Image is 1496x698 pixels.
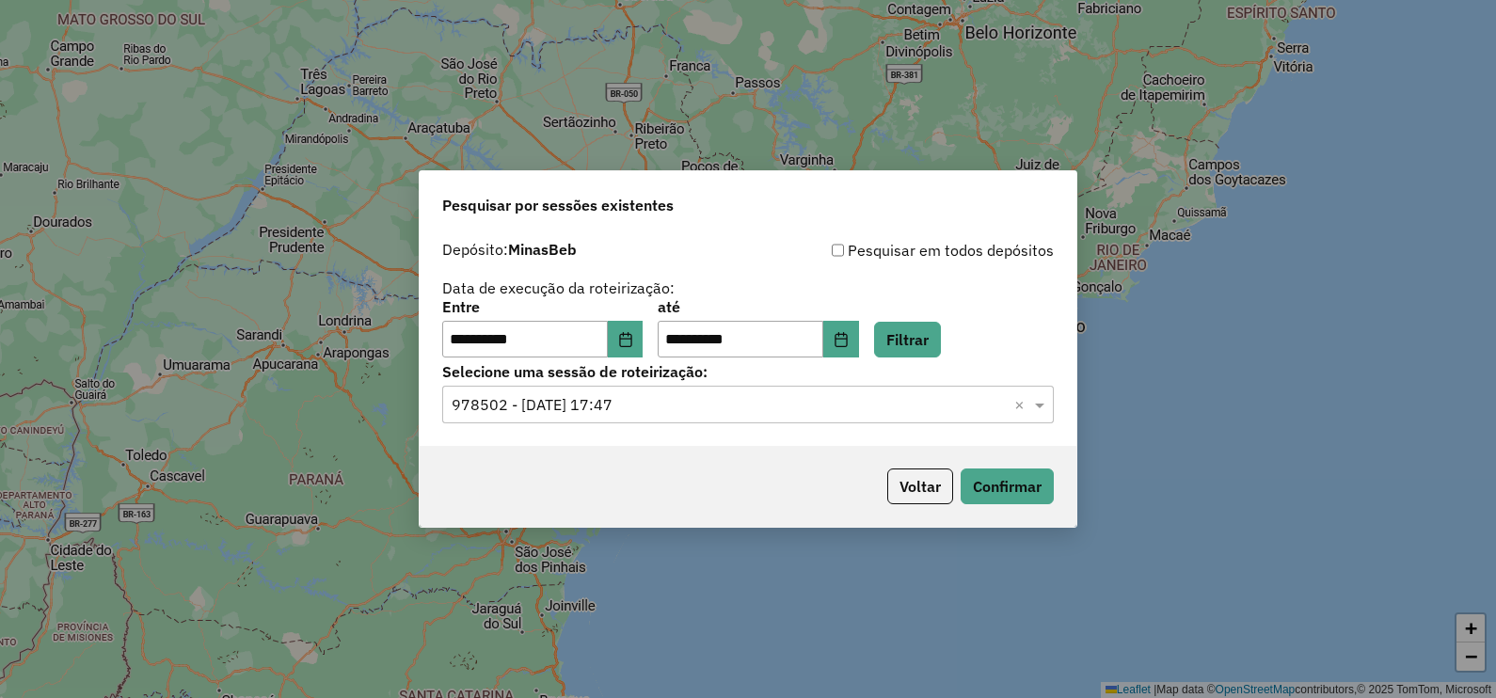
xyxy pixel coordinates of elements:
button: Choose Date [823,321,859,358]
div: Pesquisar em todos depósitos [748,239,1054,262]
label: Selecione uma sessão de roteirização: [442,360,1054,383]
label: até [658,295,858,318]
button: Confirmar [961,468,1054,504]
button: Choose Date [608,321,644,358]
button: Filtrar [874,322,941,357]
strong: MinasBeb [508,240,577,259]
label: Depósito: [442,238,577,261]
span: Pesquisar por sessões existentes [442,194,674,216]
span: Clear all [1014,393,1030,416]
label: Entre [442,295,643,318]
label: Data de execução da roteirização: [442,277,675,299]
button: Voltar [887,468,953,504]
